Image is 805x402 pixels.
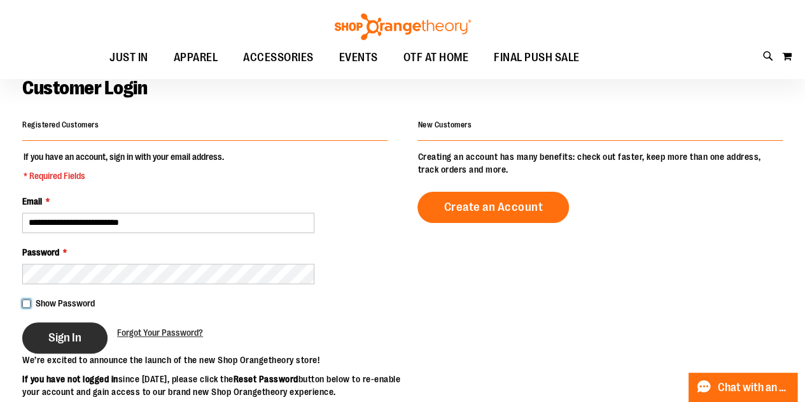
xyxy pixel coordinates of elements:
a: OTF AT HOME [391,43,482,73]
span: FINAL PUSH SALE [494,43,580,72]
a: Forgot Your Password? [117,326,203,339]
button: Chat with an Expert [689,373,798,402]
a: Create an Account [417,192,569,223]
a: EVENTS [326,43,391,73]
span: Password [22,247,59,257]
span: OTF AT HOME [403,43,469,72]
a: JUST IN [97,43,161,73]
img: Shop Orangetheory [333,13,473,40]
span: Show Password [36,298,95,308]
strong: Reset Password [234,374,298,384]
span: JUST IN [109,43,148,72]
a: FINAL PUSH SALE [481,43,592,73]
a: APPAREL [161,43,231,73]
p: Creating an account has many benefits: check out faster, keep more than one address, track orders... [417,150,783,176]
legend: If you have an account, sign in with your email address. [22,150,225,182]
strong: Registered Customers [22,120,99,129]
p: since [DATE], please click the button below to re-enable your account and gain access to our bran... [22,373,403,398]
span: * Required Fields [24,169,224,182]
span: Forgot Your Password? [117,327,203,338]
span: Customer Login [22,77,147,99]
span: EVENTS [339,43,378,72]
span: Chat with an Expert [718,382,790,394]
a: ACCESSORIES [230,43,326,73]
button: Sign In [22,322,108,354]
p: We’re excited to announce the launch of the new Shop Orangetheory store! [22,354,403,366]
span: Email [22,196,42,206]
span: APPAREL [174,43,218,72]
span: Create an Account [444,200,543,214]
strong: If you have not logged in [22,374,118,384]
span: Sign In [48,331,81,345]
strong: New Customers [417,120,472,129]
span: ACCESSORIES [243,43,314,72]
